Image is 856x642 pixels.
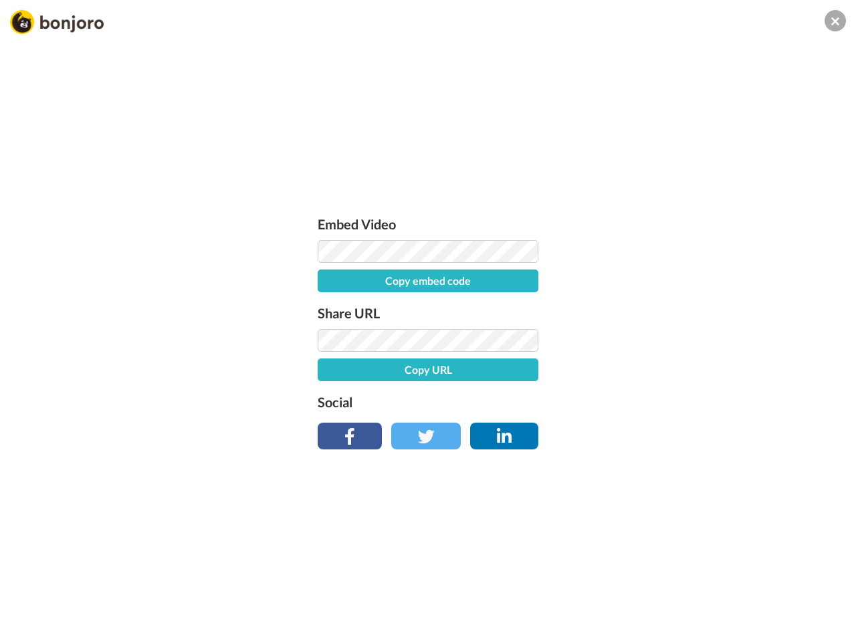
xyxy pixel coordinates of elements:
[318,391,538,413] label: Social
[318,270,538,292] button: Copy embed code
[318,213,538,235] label: Embed Video
[10,10,104,34] img: Bonjoro Logo
[318,302,538,324] label: Share URL
[318,358,538,381] button: Copy URL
